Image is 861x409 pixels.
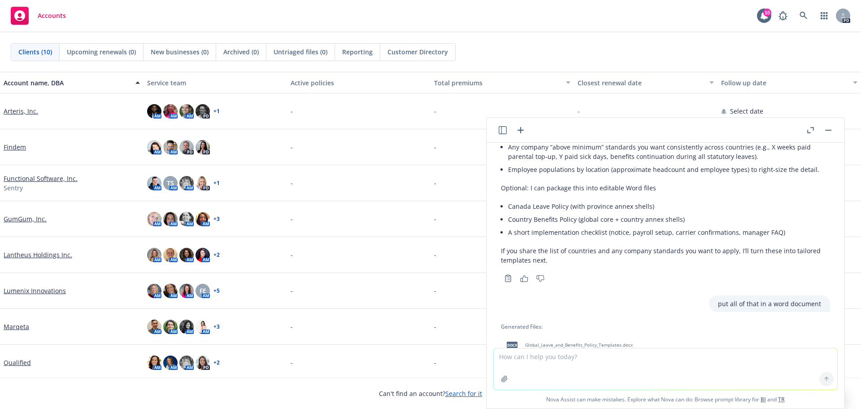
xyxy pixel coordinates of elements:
img: photo [163,140,178,154]
span: - [434,322,436,331]
a: Lantheus Holdings Inc. [4,250,72,259]
button: Total premiums [430,72,574,93]
a: Marqeta [4,322,29,331]
a: Search for it [445,389,482,398]
img: photo [179,176,194,190]
span: - [291,286,293,295]
span: TS [167,178,174,188]
div: docxGlobal_Leave_and_Benefits_Policy_Templates.docx [501,334,635,356]
span: - [434,214,436,224]
a: Switch app [815,7,833,25]
a: Functional Software, Inc. [4,174,78,183]
span: - [434,250,436,259]
span: Clients (10) [18,47,52,57]
div: Active policies [291,78,427,88]
a: + 2 [213,252,220,258]
img: photo [196,248,210,262]
img: photo [147,176,161,190]
div: 10 [763,9,771,17]
span: Accounts [38,12,66,19]
span: - [291,322,293,331]
li: Employee populations by location (approximate headcount and employee types) to right‑size the det... [508,163,830,176]
a: Accounts [7,3,70,28]
img: photo [179,140,194,154]
li: Country Benefits Policy (global core + country annex shells) [508,213,830,226]
button: Thumbs down [533,272,548,285]
span: - [434,178,436,188]
div: Closest renewal date [578,78,704,88]
img: photo [163,320,178,334]
a: Findem [4,142,26,152]
img: photo [163,284,178,298]
img: photo [196,176,210,190]
img: photo [147,356,161,370]
a: Lumenix Innovations [4,286,66,295]
svg: Copy to clipboard [504,274,512,282]
span: Customer Directory [387,47,448,57]
a: Arteris, Inc. [4,106,38,116]
span: FE [200,286,206,295]
img: photo [163,104,178,119]
a: Search [795,7,813,25]
li: A short implementation checklist (notice, payroll setup, carrier confirmations, manager FAQ) [508,226,830,239]
span: - [434,106,436,116]
a: + 2 [213,360,220,365]
img: photo [196,104,210,119]
div: Total premiums [434,78,561,88]
div: Account name, DBA [4,78,130,88]
img: photo [147,104,161,119]
button: Closest renewal date [574,72,717,93]
div: Generated Files: [501,323,830,330]
span: Nova Assist can make mistakes. Explore what Nova can do: Browse prompt library for and [490,390,841,409]
div: Follow up date [721,78,848,88]
p: Optional: I can package this into editable Word files [501,183,830,193]
button: Follow up date [717,72,861,93]
img: photo [196,212,210,226]
img: photo [147,212,161,226]
button: Active policies [287,72,430,93]
span: - [291,358,293,367]
a: Qualified [4,358,31,367]
img: photo [179,212,194,226]
img: photo [163,356,178,370]
span: Sentry [4,183,23,193]
a: + 3 [213,216,220,222]
span: - [291,250,293,259]
span: Upcoming renewals (0) [67,47,136,57]
span: New businesses (0) [151,47,209,57]
li: Any company “above minimum” standards you want consistently across countries (e.g., X weeks paid ... [508,141,830,163]
span: - [291,214,293,224]
img: photo [179,104,194,119]
img: photo [196,140,210,154]
span: docx [507,342,517,348]
p: put all of that in a word document [718,299,821,308]
span: - [291,106,293,116]
img: photo [163,212,178,226]
img: photo [179,356,194,370]
div: Service team [147,78,283,88]
span: Archived (0) [223,47,259,57]
li: Canada Leave Policy (with province annex shells) [508,200,830,213]
button: Service team [143,72,287,93]
span: - [434,286,436,295]
span: - [434,358,436,367]
a: GumGum, Inc. [4,214,47,224]
a: + 1 [213,109,220,114]
img: photo [179,284,194,298]
a: + 5 [213,288,220,294]
img: photo [196,356,210,370]
span: Global_Leave_and_Benefits_Policy_Templates.docx [525,342,633,348]
a: BI [761,396,766,403]
img: photo [196,320,210,334]
img: photo [147,248,161,262]
span: - [578,106,580,116]
img: photo [179,320,194,334]
span: Select date [730,106,763,116]
span: - [291,178,293,188]
span: Untriaged files (0) [274,47,327,57]
a: TR [778,396,785,403]
img: photo [179,248,194,262]
span: - [434,142,436,152]
span: Reporting [342,47,373,57]
span: - [291,142,293,152]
